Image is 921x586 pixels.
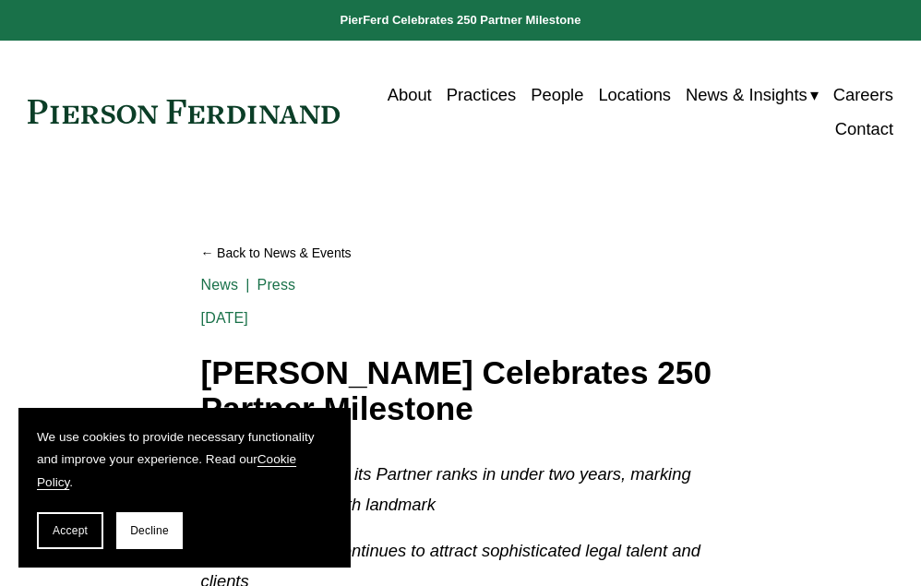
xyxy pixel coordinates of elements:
[37,452,296,488] a: Cookie Policy
[447,78,517,112] a: Practices
[598,78,671,112] a: Locations
[18,408,351,568] section: Cookie banner
[388,78,432,112] a: About
[37,426,332,494] p: We use cookies to provide necessary functionality and improve your experience. Read our .
[835,112,893,146] a: Contact
[201,310,248,326] span: [DATE]
[116,512,183,549] button: Decline
[201,464,696,514] em: Firm nearly doubles its Partner ranks in under two years, marking another major growth landmark
[201,238,721,269] a: Back to News & Events
[686,78,819,112] a: folder dropdown
[201,355,721,426] h1: [PERSON_NAME] Celebrates 250 Partner Milestone
[201,277,239,293] a: News
[531,78,583,112] a: People
[686,79,807,110] span: News & Insights
[130,524,169,537] span: Decline
[833,78,893,112] a: Careers
[53,524,88,537] span: Accept
[257,277,296,293] a: Press
[37,512,103,549] button: Accept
